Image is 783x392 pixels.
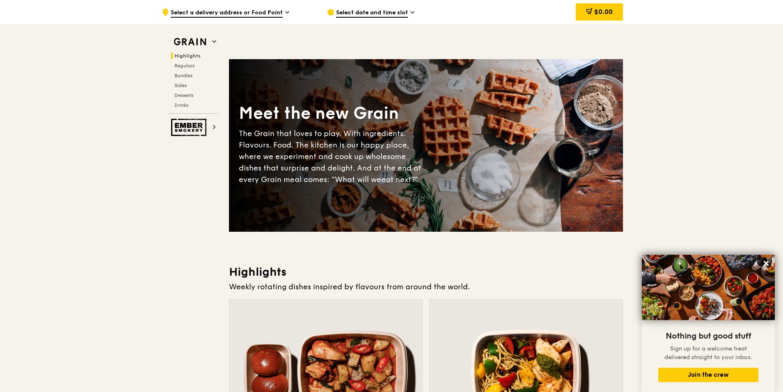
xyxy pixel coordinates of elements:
h3: Highlights [229,265,623,279]
button: Close [760,257,773,270]
span: Highlights [174,53,201,59]
span: Nothing but good stuff [666,331,751,341]
span: Sign up for a welcome treat delivered straight to your inbox. [664,345,752,361]
img: Grain web logo [171,35,209,49]
div: Meet the new Grain [239,102,426,125]
span: $0.00 [594,8,613,16]
div: The Grain that loves to play. With ingredients. Flavours. Food. The kitchen is our happy place, w... [239,128,426,185]
button: Join the crew [658,368,758,382]
span: Bundles [174,73,192,78]
img: Ember Smokery web logo [171,119,209,136]
div: Weekly rotating dishes inspired by flavours from around the world. [229,281,623,293]
span: Regulars [174,63,195,69]
span: eat next?” [381,175,418,184]
span: Drinks [174,102,188,108]
span: Select date and time slot [336,9,408,18]
img: DSC07876-Edit02-Large.jpeg [642,255,775,320]
span: Desserts [174,92,193,98]
span: Select a delivery address or Food Point [171,9,283,18]
span: Sides [174,83,187,88]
